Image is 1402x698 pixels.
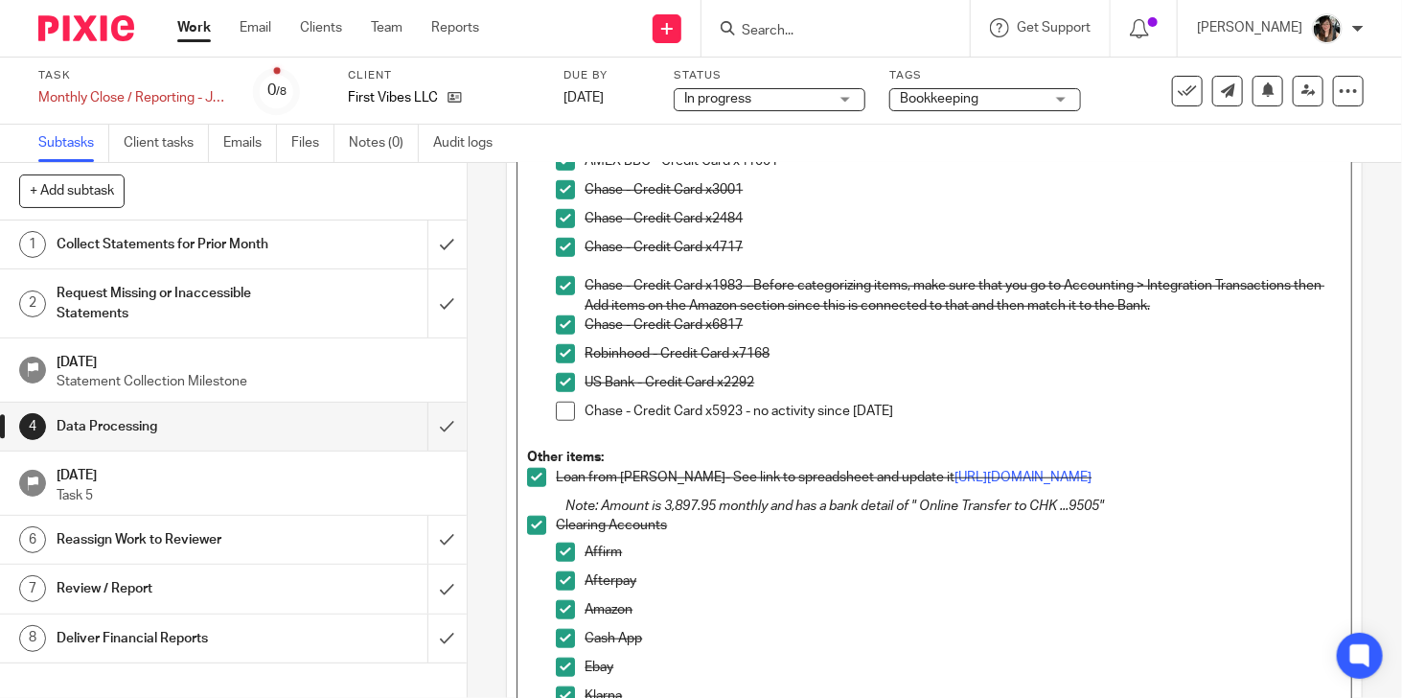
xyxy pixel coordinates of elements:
h1: Data Processing [57,412,291,441]
a: [URL][DOMAIN_NAME] [954,471,1092,484]
input: Search [740,23,912,40]
a: Subtasks [38,125,109,162]
a: Team [371,18,402,37]
div: 7 [19,575,46,602]
button: + Add subtask [19,174,125,207]
h1: Request Missing or Inaccessible Statements [57,279,291,328]
h1: Collect Statements for Prior Month [57,230,291,259]
img: IMG_2906.JPEG [1312,13,1343,44]
h1: Reassign Work to Reviewer [57,525,291,554]
h1: Review / Report [57,574,291,603]
p: Robinhood - Credit Card x7168 [585,344,1342,363]
div: 2 [19,291,46,317]
p: Afterpay [585,571,1342,591]
p: Affirm [585,543,1342,562]
div: 0 [267,80,287,102]
p: First Vibes LLC [348,88,438,107]
span: [DATE] [563,91,604,105]
span: In progress [684,92,751,105]
h1: Deliver Financial Reports [57,624,291,653]
p: Cash App [585,629,1342,648]
p: Chase - Credit Card x1983 - Before categorizing items, make sure that you go to Accounting > Inte... [585,276,1342,315]
p: Chase - Credit Card x2484 [585,209,1342,228]
p: Chase - Credit Card x4717 [585,238,1342,257]
em: Note: Amount is 3,897.95 monthly and has a bank detail of " Online Transfer to CHK ...9505" [565,500,1104,513]
div: 6 [19,526,46,553]
a: Work [177,18,211,37]
label: Client [348,68,540,83]
div: 4 [19,413,46,440]
label: Task [38,68,230,83]
p: Amazon [585,600,1342,619]
h1: [DATE] [57,461,448,485]
p: Statement Collection Milestone [57,372,448,391]
p: Clearing Accounts [556,516,1342,535]
span: Bookkeeping [900,92,978,105]
p: US Bank - Credit Card x2292 [585,373,1342,392]
a: Client tasks [124,125,209,162]
label: Tags [889,68,1081,83]
h1: [DATE] [57,348,448,372]
a: Reports [431,18,479,37]
span: Get Support [1017,21,1091,35]
a: Email [240,18,271,37]
label: Due by [563,68,650,83]
img: Pixie [38,15,134,41]
small: /8 [276,86,287,97]
a: Emails [223,125,277,162]
a: Files [291,125,334,162]
label: Status [674,68,865,83]
div: 8 [19,625,46,652]
p: Chase - Credit Card x3001 [585,180,1342,199]
a: Audit logs [433,125,507,162]
p: Task 5 [57,486,448,505]
p: Ebay [585,658,1342,677]
div: Monthly Close / Reporting - June [38,88,230,107]
p: Chase - Credit Card x6817 [585,315,1342,335]
p: Loan from [PERSON_NAME]- See link to spreadsheet and update it [556,468,1342,487]
a: Notes (0) [349,125,419,162]
p: [PERSON_NAME] [1197,18,1302,37]
p: Chase - Credit Card x5923 - no activity since [DATE] [585,402,1342,421]
strong: Other items: [527,451,604,464]
div: 1 [19,231,46,258]
a: Clients [300,18,342,37]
